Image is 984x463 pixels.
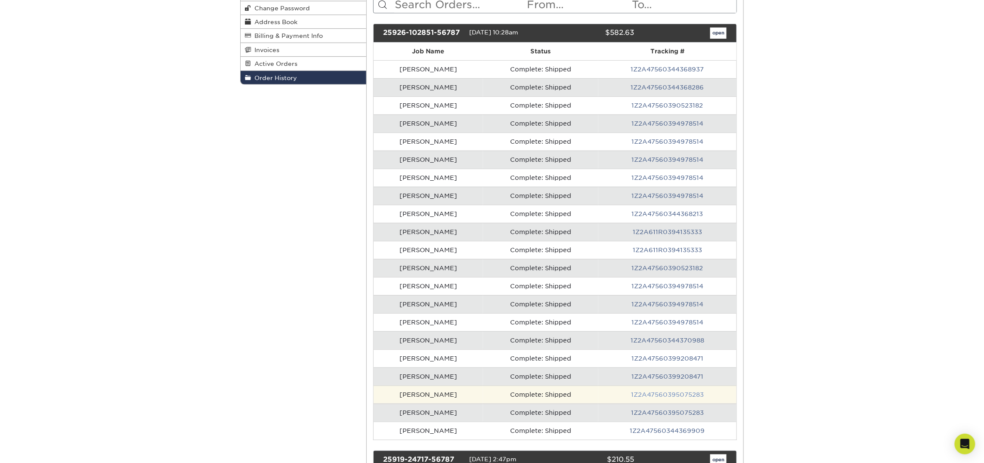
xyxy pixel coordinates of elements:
[374,331,483,349] td: [PERSON_NAME]
[374,386,483,404] td: [PERSON_NAME]
[374,404,483,422] td: [PERSON_NAME]
[374,205,483,223] td: [PERSON_NAME]
[483,404,598,422] td: Complete: Shipped
[374,151,483,169] td: [PERSON_NAME]
[241,57,366,71] a: Active Orders
[374,60,483,78] td: [PERSON_NAME]
[631,319,703,326] a: 1Z2A47560394978514
[631,337,704,344] a: 1Z2A47560344370988
[251,5,310,12] span: Change Password
[710,28,727,39] a: open
[632,210,703,217] a: 1Z2A47560344368213
[631,283,703,290] a: 1Z2A47560394978514
[374,259,483,277] td: [PERSON_NAME]
[374,96,483,114] td: [PERSON_NAME]
[483,114,598,133] td: Complete: Shipped
[241,43,366,57] a: Invoices
[374,43,483,60] th: Job Name
[483,169,598,187] td: Complete: Shipped
[632,265,703,272] a: 1Z2A47560390523182
[483,349,598,367] td: Complete: Shipped
[374,349,483,367] td: [PERSON_NAME]
[483,367,598,386] td: Complete: Shipped
[374,114,483,133] td: [PERSON_NAME]
[633,228,702,235] a: 1Z2A611R0394135333
[483,313,598,331] td: Complete: Shipped
[241,71,366,84] a: Order History
[631,391,704,398] a: 1Z2A47560395075283
[483,96,598,114] td: Complete: Shipped
[374,78,483,96] td: [PERSON_NAME]
[251,46,279,53] span: Invoices
[633,247,702,253] a: 1Z2A611R0394135333
[631,120,703,127] a: 1Z2A47560394978514
[483,60,598,78] td: Complete: Shipped
[631,373,703,380] a: 1Z2A47560399208471
[377,28,469,39] div: 25926-102851-56787
[483,187,598,205] td: Complete: Shipped
[631,192,703,199] a: 1Z2A47560394978514
[374,295,483,313] td: [PERSON_NAME]
[374,367,483,386] td: [PERSON_NAME]
[630,427,705,434] a: 1Z2A47560344369909
[251,19,297,25] span: Address Book
[483,133,598,151] td: Complete: Shipped
[374,241,483,259] td: [PERSON_NAME]
[631,355,703,362] a: 1Z2A47560399208471
[631,409,704,416] a: 1Z2A47560395075283
[483,151,598,169] td: Complete: Shipped
[483,277,598,295] td: Complete: Shipped
[631,66,704,73] a: 1Z2A47560344368937
[631,84,704,91] a: 1Z2A47560344368286
[483,223,598,241] td: Complete: Shipped
[483,386,598,404] td: Complete: Shipped
[374,313,483,331] td: [PERSON_NAME]
[483,78,598,96] td: Complete: Shipped
[251,60,297,67] span: Active Orders
[548,28,641,39] div: $582.63
[374,422,483,440] td: [PERSON_NAME]
[251,74,297,81] span: Order History
[483,259,598,277] td: Complete: Shipped
[955,434,975,454] div: Open Intercom Messenger
[469,29,518,36] span: [DATE] 10:28am
[483,422,598,440] td: Complete: Shipped
[598,43,736,60] th: Tracking #
[483,331,598,349] td: Complete: Shipped
[631,156,703,163] a: 1Z2A47560394978514
[251,32,323,39] span: Billing & Payment Info
[631,174,703,181] a: 1Z2A47560394978514
[483,43,598,60] th: Status
[374,169,483,187] td: [PERSON_NAME]
[374,223,483,241] td: [PERSON_NAME]
[483,205,598,223] td: Complete: Shipped
[469,456,517,463] span: [DATE] 2:47pm
[631,138,703,145] a: 1Z2A47560394978514
[374,133,483,151] td: [PERSON_NAME]
[631,301,703,308] a: 1Z2A47560394978514
[241,15,366,29] a: Address Book
[374,277,483,295] td: [PERSON_NAME]
[483,241,598,259] td: Complete: Shipped
[483,295,598,313] td: Complete: Shipped
[241,1,366,15] a: Change Password
[374,187,483,205] td: [PERSON_NAME]
[632,102,703,109] a: 1Z2A47560390523182
[241,29,366,43] a: Billing & Payment Info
